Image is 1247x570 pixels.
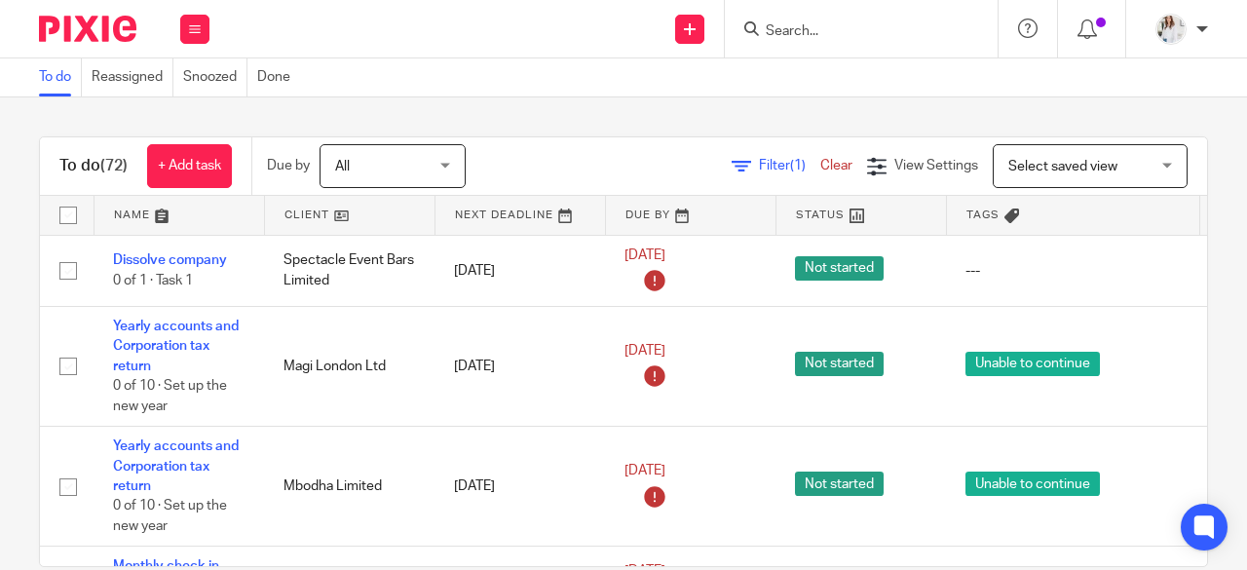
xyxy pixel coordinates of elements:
a: Snoozed [183,58,247,96]
td: Mbodha Limited [264,427,435,547]
p: Due by [267,156,310,175]
span: All [335,160,350,173]
span: [DATE] [624,464,665,477]
div: --- [965,261,1180,281]
a: To do [39,58,82,96]
span: Unable to continue [965,472,1100,496]
a: Yearly accounts and Corporation tax return [113,320,239,373]
span: (1) [790,159,806,172]
input: Search [764,23,939,41]
span: Unable to continue [965,352,1100,376]
span: Filter [759,159,820,172]
span: Tags [966,209,1000,220]
td: [DATE] [435,427,605,547]
td: [DATE] [435,235,605,307]
span: [DATE] [624,248,665,262]
a: Done [257,58,300,96]
a: Reassigned [92,58,173,96]
span: (72) [100,158,128,173]
img: Daisy.JPG [1155,14,1187,45]
span: Not started [795,352,884,376]
td: Magi London Ltd [264,307,435,427]
td: [DATE] [435,307,605,427]
span: 0 of 10 · Set up the new year [113,379,227,413]
span: Select saved view [1008,160,1117,173]
a: Yearly accounts and Corporation tax return [113,439,239,493]
a: + Add task [147,144,232,188]
span: 0 of 10 · Set up the new year [113,499,227,533]
a: Clear [820,159,852,172]
span: [DATE] [624,344,665,358]
span: View Settings [894,159,978,172]
td: Spectacle Event Bars Limited [264,235,435,307]
img: Pixie [39,16,136,42]
span: Not started [795,256,884,281]
span: 0 of 1 · Task 1 [113,274,193,287]
span: Not started [795,472,884,496]
a: Dissolve company [113,253,227,267]
h1: To do [59,156,128,176]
